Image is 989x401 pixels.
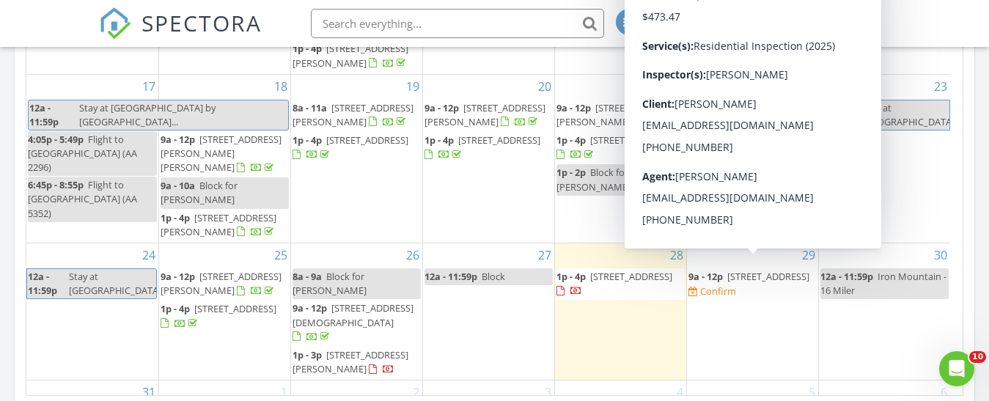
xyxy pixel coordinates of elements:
[688,117,817,163] a: 1p - 4p [STREET_ADDRESS][PERSON_NAME][PERSON_NAME]
[293,42,408,69] a: 1p - 4p [STREET_ADDRESS][PERSON_NAME]
[821,100,860,130] span: 12a - 11:59p
[556,270,672,297] a: 1p - 4p [STREET_ADDRESS]
[535,243,554,267] a: Go to August 27, 2025
[556,100,685,131] a: 9a - 12p [STREET_ADDRESS][PERSON_NAME]
[818,74,950,243] td: Go to August 23, 2025
[290,74,422,243] td: Go to August 19, 2025
[161,210,289,241] a: 1p - 4p [STREET_ADDRESS][PERSON_NAME]
[700,285,736,297] div: Confirm
[774,9,869,23] div: [PERSON_NAME]
[422,74,554,243] td: Go to August 20, 2025
[820,270,946,297] span: Iron Mountain - 16 Miler
[293,133,322,147] span: 1p - 4p
[161,270,282,297] a: 9a - 12p [STREET_ADDRESS][PERSON_NAME]
[688,119,804,160] a: 1p - 4p [STREET_ADDRESS][PERSON_NAME][PERSON_NAME]
[293,348,322,361] span: 1p - 3p
[556,268,685,300] a: 1p - 4p [STREET_ADDRESS]
[293,348,408,375] a: 1p - 3p [STREET_ADDRESS][PERSON_NAME]
[293,348,408,375] span: [STREET_ADDRESS][PERSON_NAME]
[27,269,66,298] span: 12a - 11:59p
[969,351,986,363] span: 10
[293,133,408,161] a: 1p - 4p [STREET_ADDRESS]
[556,101,677,128] span: [STREET_ADDRESS][PERSON_NAME]
[818,243,950,380] td: Go to August 30, 2025
[458,133,540,147] span: [STREET_ADDRESS]
[69,270,161,297] span: Stay at [GEOGRAPHIC_DATA]
[161,179,195,192] span: 9a - 10a
[556,133,586,147] span: 1p - 4p
[556,101,677,128] a: 9a - 12p [STREET_ADDRESS][PERSON_NAME]
[293,132,421,163] a: 1p - 4p [STREET_ADDRESS]
[734,23,880,38] div: MARATHON INSPECTIONS LLC
[535,75,554,98] a: Go to August 20, 2025
[139,243,158,267] a: Go to August 24, 2025
[667,75,686,98] a: Go to August 21, 2025
[556,132,685,163] a: 1p - 4p [STREET_ADDRESS]
[686,243,818,380] td: Go to August 29, 2025
[931,75,950,98] a: Go to August 23, 2025
[424,101,545,128] a: 9a - 12p [STREET_ADDRESS][PERSON_NAME]
[139,75,158,98] a: Go to August 17, 2025
[293,100,421,131] a: 8a - 11a [STREET_ADDRESS][PERSON_NAME]
[161,270,195,283] span: 9a - 12p
[161,302,190,315] span: 1p - 4p
[161,211,276,238] span: [STREET_ADDRESS][PERSON_NAME]
[293,301,413,342] a: 9a - 12p [STREET_ADDRESS][DEMOGRAPHIC_DATA]
[29,100,76,130] span: 12a - 11:59p
[799,75,818,98] a: Go to August 22, 2025
[482,270,505,283] span: Block
[161,302,276,329] a: 1p - 4p [STREET_ADDRESS]
[161,179,238,206] span: Block for [PERSON_NAME]
[161,133,282,174] a: 9a - 12p [STREET_ADDRESS][PERSON_NAME][PERSON_NAME]
[556,270,586,283] span: 1p - 4p
[293,270,322,283] span: 8a - 9a
[556,133,672,161] a: 1p - 4p [STREET_ADDRESS]
[688,165,718,178] span: 4p - 7p
[686,74,818,243] td: Go to August 22, 2025
[727,270,809,283] span: [STREET_ADDRESS]
[931,243,950,267] a: Go to August 30, 2025
[161,133,195,146] span: 9a - 12p
[311,9,604,38] input: Search everything...
[293,101,413,128] a: 8a - 11a [STREET_ADDRESS][PERSON_NAME]
[688,270,809,283] a: 9a - 12p [STREET_ADDRESS]
[688,101,723,114] span: 9a - 10a
[293,300,421,346] a: 9a - 12p [STREET_ADDRESS][DEMOGRAPHIC_DATA]
[688,284,736,298] a: Confirm
[161,133,282,174] span: [STREET_ADDRESS][PERSON_NAME][PERSON_NAME]
[939,351,974,386] iframe: Intercom live chat
[99,7,131,40] img: The Best Home Inspection Software - Spectora
[271,243,290,267] a: Go to August 25, 2025
[271,75,290,98] a: Go to August 18, 2025
[161,211,276,238] a: 1p - 4p [STREET_ADDRESS][PERSON_NAME]
[158,243,290,380] td: Go to August 25, 2025
[590,270,672,283] span: [STREET_ADDRESS]
[688,270,723,283] span: 9a - 12p
[326,133,408,147] span: [STREET_ADDRESS]
[820,270,873,283] span: 12a - 11:59p
[422,243,554,380] td: Go to August 27, 2025
[424,133,454,147] span: 1p - 4p
[799,243,818,267] a: Go to August 29, 2025
[293,301,327,314] span: 9a - 12p
[28,178,137,219] span: Flight to [GEOGRAPHIC_DATA] (AA 5352)
[293,40,421,72] a: 1p - 4p [STREET_ADDRESS][PERSON_NAME]
[727,101,751,114] span: Block
[688,165,804,192] a: 4p - 7p [STREET_ADDRESS]
[688,119,804,160] span: [STREET_ADDRESS][PERSON_NAME][PERSON_NAME]
[590,133,672,147] span: [STREET_ADDRESS]
[424,132,553,163] a: 1p - 4p [STREET_ADDRESS]
[688,163,817,195] a: 4p - 7p [STREET_ADDRESS]
[161,268,289,300] a: 9a - 12p [STREET_ADDRESS][PERSON_NAME]
[688,268,817,300] a: 9a - 12p [STREET_ADDRESS] Confirm
[424,100,553,131] a: 9a - 12p [STREET_ADDRESS][PERSON_NAME]
[554,74,686,243] td: Go to August 21, 2025
[722,165,804,178] span: [STREET_ADDRESS]
[161,131,289,177] a: 9a - 12p [STREET_ADDRESS][PERSON_NAME][PERSON_NAME]
[28,133,84,146] span: 4:05p - 5:49p
[293,42,408,69] span: [STREET_ADDRESS][PERSON_NAME]
[688,119,718,132] span: 1p - 4p
[290,243,422,380] td: Go to August 26, 2025
[293,101,413,128] span: [STREET_ADDRESS][PERSON_NAME]
[161,270,282,297] span: [STREET_ADDRESS][PERSON_NAME]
